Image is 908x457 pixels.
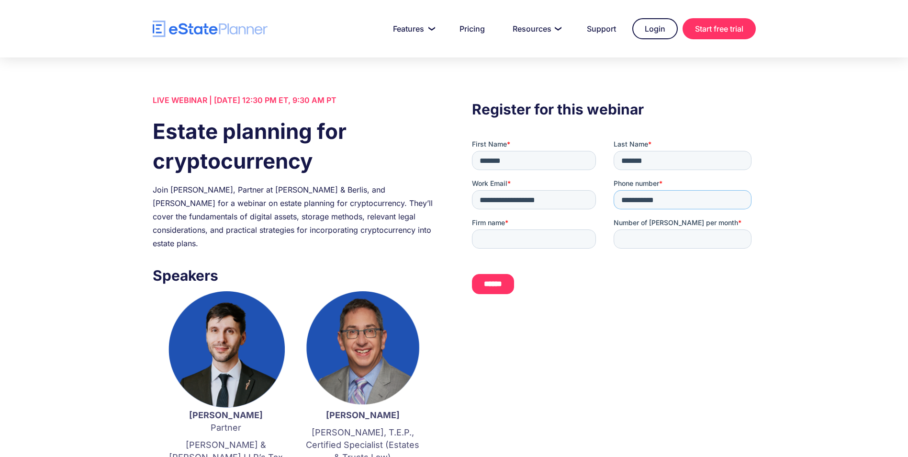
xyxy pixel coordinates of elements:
a: Support [575,19,628,38]
a: home [153,21,268,37]
a: Start free trial [683,18,756,39]
h3: Register for this webinar [472,98,755,120]
a: Pricing [448,19,496,38]
strong: [PERSON_NAME] [326,410,400,420]
a: Resources [501,19,571,38]
div: Join [PERSON_NAME], Partner at [PERSON_NAME] & Berlis, and [PERSON_NAME] for a webinar on estate ... [153,183,436,250]
div: LIVE WEBINAR | [DATE] 12:30 PM ET, 9:30 AM PT [153,93,436,107]
strong: [PERSON_NAME] [189,410,263,420]
a: Login [632,18,678,39]
h1: Estate planning for cryptocurrency [153,116,436,176]
h3: Speakers [153,264,436,286]
a: Features [381,19,443,38]
p: Partner [167,409,285,434]
iframe: Form 0 [472,139,755,302]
